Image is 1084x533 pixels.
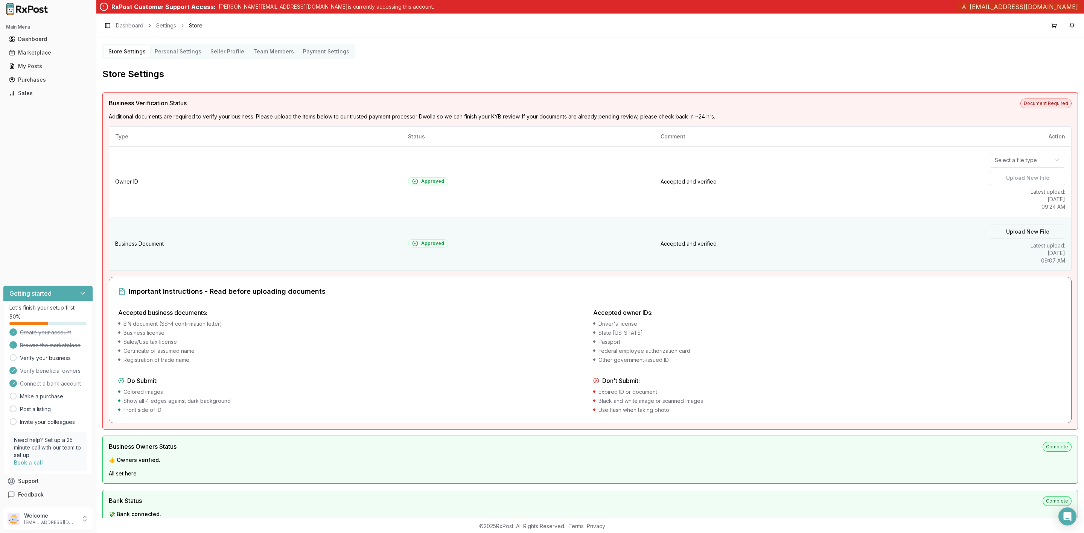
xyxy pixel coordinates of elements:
[116,22,143,29] a: Dashboard
[970,2,1078,11] span: [EMAIL_ADDRESS][DOMAIN_NAME]
[593,406,1062,414] li: Use flash when taking photo
[20,367,81,375] span: Verify beneficial owners
[14,436,82,459] p: Need help? Set up a 25 minute call with our team to set up.
[6,87,90,100] a: Sales
[118,308,587,317] h4: Accepted business documents:
[109,127,402,147] th: Type
[3,60,93,72] button: My Posts
[6,59,90,73] a: My Posts
[1020,99,1072,108] span: Document Required
[20,405,51,413] a: Post a listing
[109,442,177,451] span: Business Owners Status
[655,217,984,271] td: Accepted and verified
[3,47,93,59] button: Marketplace
[990,225,1065,239] label: Upload New File
[990,242,1065,264] p: Latest upload: [DATE] 09:07 AM
[118,356,587,364] li: Registration of trade name
[984,127,1071,147] th: Action
[412,240,444,246] div: Approved
[102,68,1078,80] h2: Store Settings
[3,474,93,488] button: Support
[111,2,216,11] div: RxPost Customer Support Access:
[109,217,402,271] td: Business Document
[990,188,1065,211] p: Latest upload: [DATE] 09:24 AM
[655,147,984,217] td: Accepted and verified
[3,87,93,99] button: Sales
[3,74,93,86] button: Purchases
[593,397,1062,405] li: Black and white image or scanned images
[206,46,249,58] button: Seller Profile
[118,338,587,346] li: Sales/Use tax license
[189,22,202,29] span: Store
[104,46,150,58] button: Store Settings
[593,347,1062,355] li: Federal employee authorization card
[20,354,71,362] a: Verify your business
[24,512,76,519] p: Welcome
[20,393,63,400] a: Make a purchase
[9,304,87,311] p: Let's finish your setup first!
[20,380,81,387] span: Connect a bank account
[109,456,1072,464] p: 👍 Owners verified.
[593,338,1062,346] li: Passport
[6,24,90,30] h2: Main Menu
[219,3,434,11] p: [PERSON_NAME][EMAIL_ADDRESS][DOMAIN_NAME] is currently accessing this account.
[3,3,51,15] img: RxPost Logo
[298,46,354,58] button: Payment Settings
[9,90,87,97] div: Sales
[6,32,90,46] a: Dashboard
[6,46,90,59] a: Marketplace
[655,127,984,147] th: Comment
[402,127,655,147] th: Status
[6,73,90,87] a: Purchases
[118,320,587,328] li: EIN document (SS-4 confirmation letter)
[109,99,187,108] span: Business Verification Status
[14,459,43,466] a: Book a call
[20,418,75,426] a: Invite your colleagues
[990,171,1065,185] label: Upload New File
[118,406,587,414] li: Front side of ID
[118,329,587,337] li: Business license
[1043,496,1072,506] span: Complete
[1043,442,1072,452] span: Complete
[9,49,87,56] div: Marketplace
[109,470,1072,477] p: All set here.
[9,62,87,70] div: My Posts
[593,356,1062,364] li: Other government-issued ID
[18,491,44,498] span: Feedback
[593,329,1062,337] li: State [US_STATE]
[20,329,71,336] span: Create your account
[593,376,1062,385] h4: Don't Submit:
[118,388,587,396] li: Colored images
[156,22,176,29] a: Settings
[118,286,1062,297] div: Important Instructions - Read before uploading documents
[1058,507,1076,525] div: Open Intercom Messenger
[118,376,587,385] h4: Do Submit:
[8,513,20,525] img: User avatar
[9,35,87,43] div: Dashboard
[109,496,142,505] span: Bank Status
[9,76,87,84] div: Purchases
[587,523,605,529] a: Privacy
[412,178,444,184] div: Approved
[9,289,52,298] h3: Getting started
[116,22,202,29] nav: breadcrumb
[109,147,402,217] td: Owner ID
[249,46,298,58] button: Team Members
[118,347,587,355] li: Certificate of assumed name
[24,519,76,525] p: [EMAIL_ADDRESS][DOMAIN_NAME]
[3,488,93,501] button: Feedback
[150,46,206,58] button: Personal Settings
[3,33,93,45] button: Dashboard
[109,510,1072,518] p: 💸 Bank connected.
[109,113,1072,120] p: Additional documents are required to verify your business. Please upload the items below to our t...
[593,308,1062,317] h4: Accepted owner IDs:
[593,320,1062,328] li: Driver's license
[593,388,1062,396] li: Expired ID or document
[9,313,21,320] span: 50 %
[20,342,81,349] span: Browse the marketplace
[118,397,587,405] li: Show all 4 edges against dark background
[568,523,584,529] a: Terms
